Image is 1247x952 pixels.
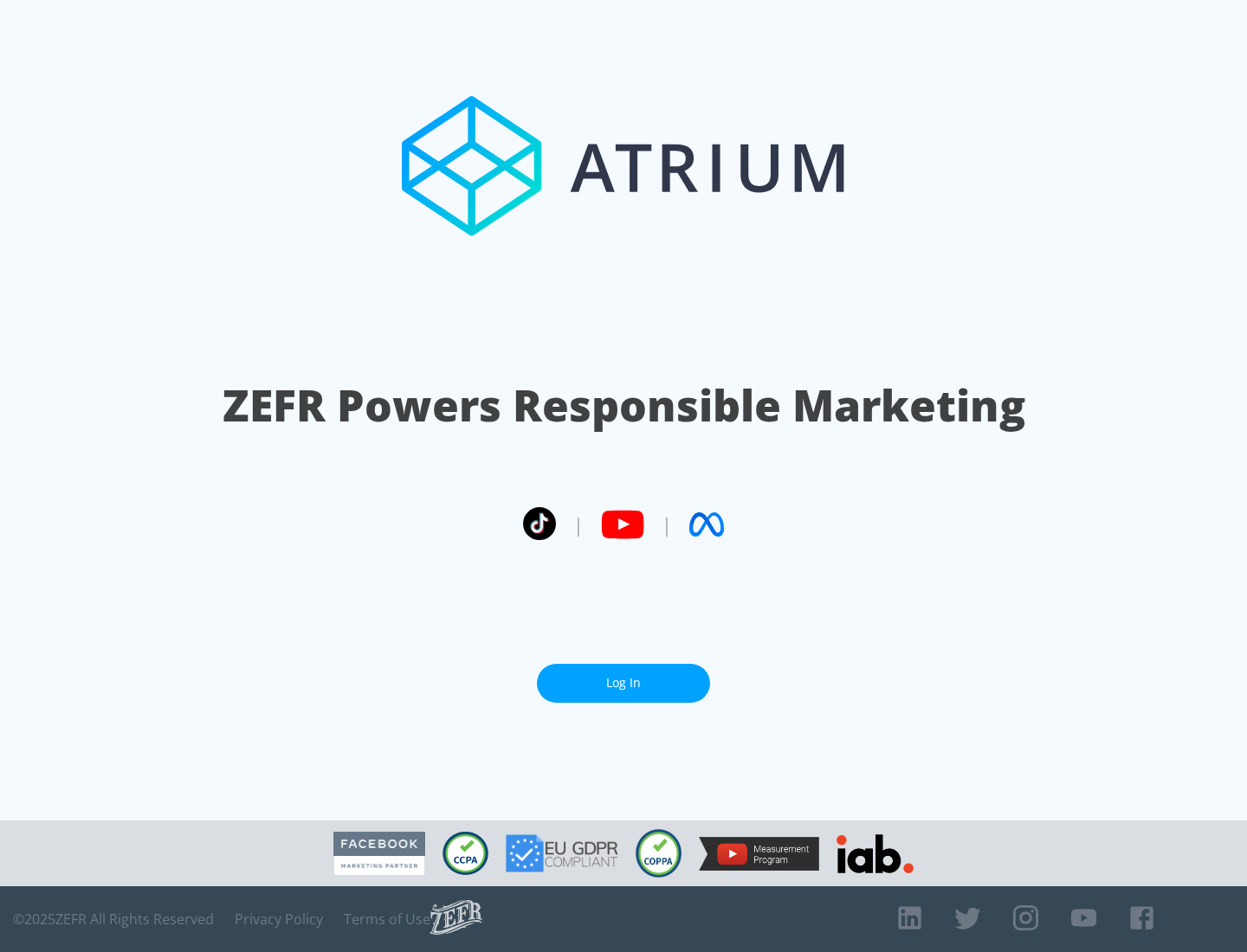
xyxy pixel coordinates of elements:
img: YouTube Measurement Program [699,837,819,871]
img: CCPA Compliant [443,832,488,875]
img: IAB [837,834,914,873]
span: © 2025 ZEFR All Rights Reserved [13,910,214,928]
span: | [573,511,584,537]
img: Facebook Marketing Partner [333,832,425,876]
a: Log In [537,664,710,703]
a: Terms of Use [344,910,430,928]
a: Privacy Policy [235,910,323,928]
h1: ZEFR Powers Responsible Marketing [223,376,1025,435]
img: COPPA Compliant [636,829,682,878]
span: | [662,511,672,537]
img: GDPR Compliant [506,834,618,872]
